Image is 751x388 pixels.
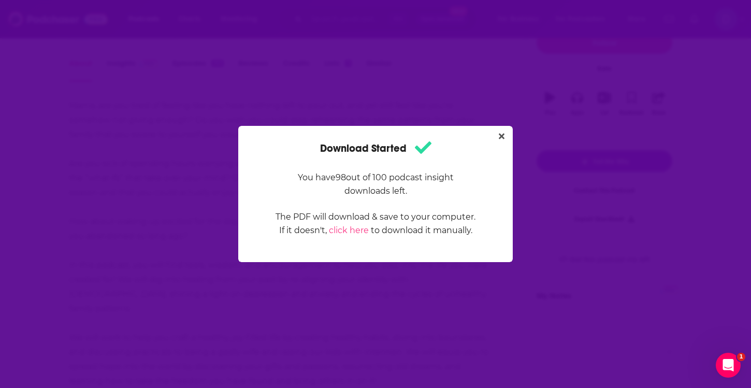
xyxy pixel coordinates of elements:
p: You have 98 out of 100 podcast insight downloads left. [275,171,476,198]
h1: Download Started [320,138,431,159]
iframe: Intercom live chat [716,353,741,378]
a: click here [329,225,369,235]
button: Close [495,130,509,143]
span: 1 [737,353,745,361]
p: The PDF will download & save to your computer. If it doesn't, to download it manually. [275,210,476,237]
